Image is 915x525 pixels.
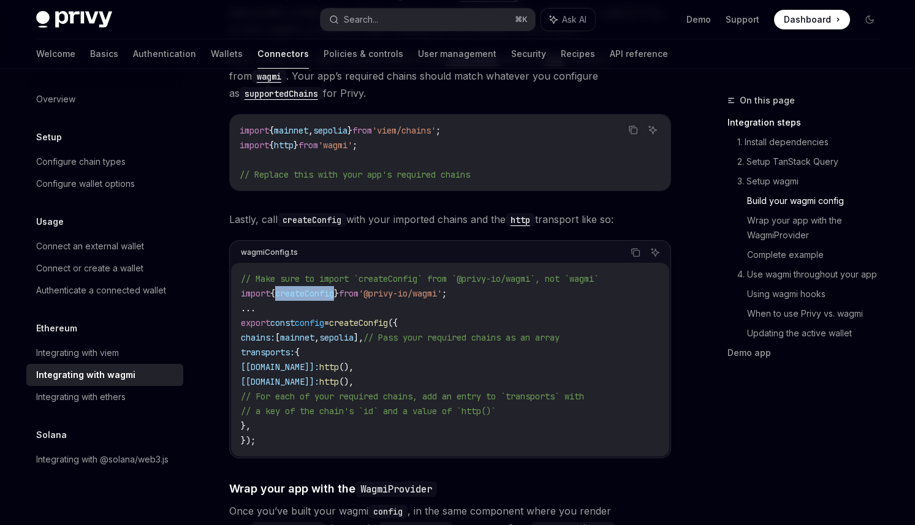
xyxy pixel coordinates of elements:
div: Integrating with ethers [36,390,126,404]
span: , [314,332,319,343]
code: createConfig [278,213,346,227]
a: 4. Use wagmi throughout your app [737,265,889,284]
a: Configure chain types [26,151,183,173]
span: }, [241,420,251,431]
span: from [298,140,318,151]
span: import [241,288,270,299]
img: dark logo [36,11,112,28]
span: mainnet [280,332,314,343]
span: // Make sure to import `createConfig` from `@privy-io/wagmi`, not `wagmi` [241,273,599,284]
button: Ask AI [541,9,595,31]
a: Connect an external wallet [26,235,183,257]
a: Updating the active wallet [747,323,889,343]
a: 3. Setup wagmi [737,172,889,191]
a: Basics [90,39,118,69]
span: sepolia [319,332,354,343]
button: Copy the contents from the code block [625,122,641,138]
span: const [270,317,295,328]
a: Integrating with @solana/web3.js [26,448,183,470]
h5: Solana [36,428,67,442]
code: config [368,505,408,518]
a: When to use Privy vs. wagmi [747,304,889,323]
span: '@privy-io/wagmi' [359,288,442,299]
span: On this page [740,93,795,108]
div: Configure wallet options [36,176,135,191]
span: { [295,347,300,358]
span: ; [442,288,447,299]
span: from [339,288,359,299]
a: Policies & controls [324,39,403,69]
span: = [324,317,329,328]
a: Integrating with ethers [26,386,183,408]
span: mainnet [274,125,308,136]
code: http [506,213,535,227]
code: wagmi [252,70,286,83]
span: } [347,125,352,136]
h5: Setup [36,130,62,145]
button: Ask AI [645,122,661,138]
a: Integration steps [727,113,889,132]
span: import [240,125,269,136]
a: Integrating with wagmi [26,364,183,386]
span: http [319,376,339,387]
a: Complete example [747,245,889,265]
a: Dashboard [774,10,850,29]
a: Authenticate a connected wallet [26,279,183,301]
span: createConfig [329,317,388,328]
span: (), [339,376,354,387]
span: 'wagmi' [318,140,352,151]
a: Welcome [36,39,75,69]
span: , [308,125,313,136]
span: 'viem/chains' [372,125,436,136]
a: Wallets [211,39,243,69]
span: // Pass your required chains as an array [363,332,560,343]
span: }); [241,435,256,446]
div: Integrating with viem [36,346,119,360]
div: Search... [344,12,378,27]
span: Dashboard [784,13,831,26]
a: wagmi [252,70,286,82]
span: chains: [241,332,275,343]
a: Connect or create a wallet [26,257,183,279]
span: [[DOMAIN_NAME]]: [241,361,319,372]
span: // a key of the chain's `id` and a value of `http()` [241,406,496,417]
span: ; [352,140,357,151]
div: Integrating with @solana/web3.js [36,452,169,467]
span: http [319,361,339,372]
span: } [334,288,339,299]
a: Demo app [727,343,889,363]
a: 1. Install dependencies [737,132,889,152]
h5: Ethereum [36,321,77,336]
span: export [241,317,270,328]
div: Configure chain types [36,154,126,169]
span: [[DOMAIN_NAME]]: [241,376,319,387]
span: from [352,125,372,136]
span: ; [436,125,441,136]
a: http [506,213,535,225]
div: Authenticate a connected wallet [36,283,166,298]
span: ⌘ K [515,15,528,25]
a: Integrating with viem [26,342,183,364]
a: Build your wagmi config [747,191,889,211]
span: // For each of your required chains, add an entry to `transports` with [241,391,584,402]
code: WagmiProvider [355,482,437,497]
a: Configure wallet options [26,173,183,195]
span: ], [354,332,363,343]
span: transports: [241,347,295,358]
span: sepolia [313,125,347,136]
span: { [269,140,274,151]
div: wagmiConfig.ts [241,244,298,260]
span: [ [275,332,280,343]
span: createConfig [275,288,334,299]
a: Using wagmi hooks [747,284,889,304]
span: config [295,317,324,328]
a: Connectors [257,39,309,69]
a: supportedChains [240,87,323,99]
a: Recipes [561,39,595,69]
span: ({ [388,317,398,328]
div: Integrating with wagmi [36,368,135,382]
a: Overview [26,88,183,110]
a: Authentication [133,39,196,69]
span: http [274,140,294,151]
button: Search...⌘K [321,9,535,31]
